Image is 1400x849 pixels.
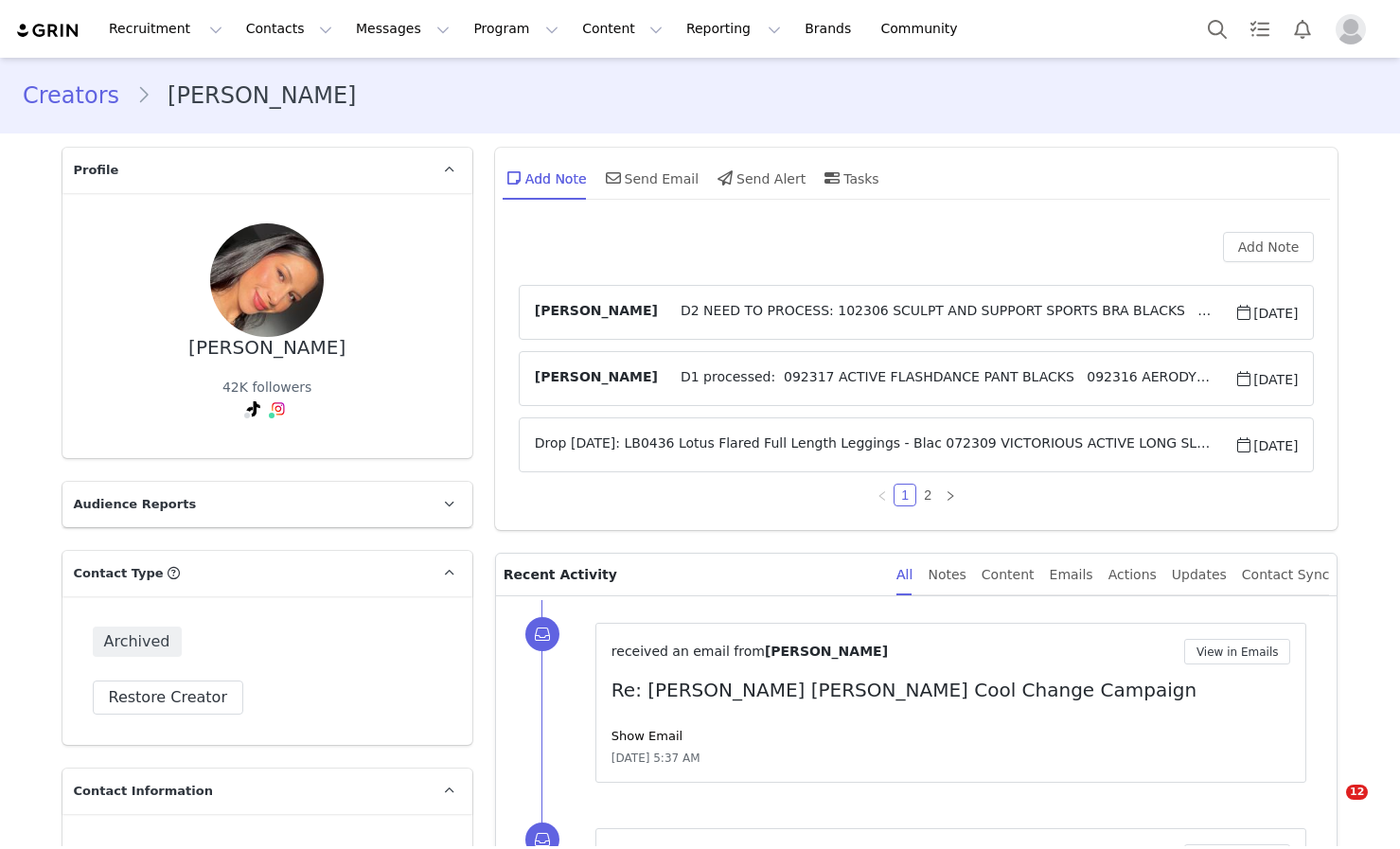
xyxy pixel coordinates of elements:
[503,155,587,201] div: Add Note
[658,367,1234,390] span: D1 processed: 092317 ACTIVE FLASHDANCE PANT BLACKS 092316 AERODYNAMIC SEAMLESS TANK LUXURY GREENS...
[896,554,913,596] div: All
[1234,433,1298,456] span: [DATE]
[535,301,658,324] span: [PERSON_NAME]
[1324,14,1385,44] button: Profile
[765,644,888,659] span: [PERSON_NAME]
[222,378,311,398] div: 42K followers
[611,644,765,659] span: received an email from
[1172,554,1227,596] div: Updates
[571,8,674,50] button: Content
[345,8,461,50] button: Messages
[1050,554,1093,596] div: Emails
[714,155,806,201] div: Send Alert
[928,554,966,596] div: Notes
[793,8,868,50] a: Brands
[877,490,888,502] i: icon: left
[602,155,700,201] div: Send Email
[235,8,344,50] button: Contacts
[611,676,1291,704] p: Re: [PERSON_NAME] [PERSON_NAME] Cool Change Campaign
[611,729,682,743] a: Show Email
[675,8,792,50] button: Reporting
[462,8,570,50] button: Program
[23,79,136,113] a: Creators
[870,8,978,50] a: Community
[945,490,956,502] i: icon: right
[1346,785,1368,800] span: 12
[982,554,1035,596] div: Content
[74,495,197,514] span: Audience Reports
[1234,367,1298,390] span: [DATE]
[939,484,962,506] li: Next Page
[535,433,1234,456] span: Drop [DATE]: LB0436 Lotus Flared Full Length Leggings - Blac 072309 VICTORIOUS ACTIVE LONG SLEEVE...
[535,367,658,390] span: [PERSON_NAME]
[871,484,894,506] li: Previous Page
[93,681,243,715] button: Restore Creator
[74,161,119,180] span: Profile
[1242,554,1330,596] div: Contact Sync
[821,155,879,201] div: Tasks
[916,484,939,506] li: 2
[1184,639,1291,664] button: View in Emails
[74,564,164,583] span: Contact Type
[1196,8,1238,50] button: Search
[1108,554,1157,596] div: Actions
[1234,301,1298,324] span: [DATE]
[271,401,286,416] img: instagram.svg
[1336,14,1366,44] img: placeholder-profile.jpg
[1223,232,1315,262] button: Add Note
[504,554,881,595] p: Recent Activity
[611,750,700,767] span: [DATE] 5:37 AM
[97,8,234,50] button: Recruitment
[894,484,916,506] li: 1
[188,337,346,359] div: [PERSON_NAME]
[895,485,915,505] a: 1
[74,782,213,801] span: Contact Information
[658,301,1234,324] span: D2 NEED TO PROCESS: 102306 SCULPT AND SUPPORT SPORTS BRA BLACKS 102320 SCULPT AND SUPPORT NO RIDE...
[917,485,938,505] a: 2
[1282,8,1323,50] button: Notifications
[210,223,324,337] img: e25058a4-ecc0-4ef3-850f-eee9d46501db.jpg
[93,627,182,657] span: Archived
[1239,8,1281,50] a: Tasks
[15,22,81,40] img: grin logo
[1307,785,1353,830] iframe: Intercom live chat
